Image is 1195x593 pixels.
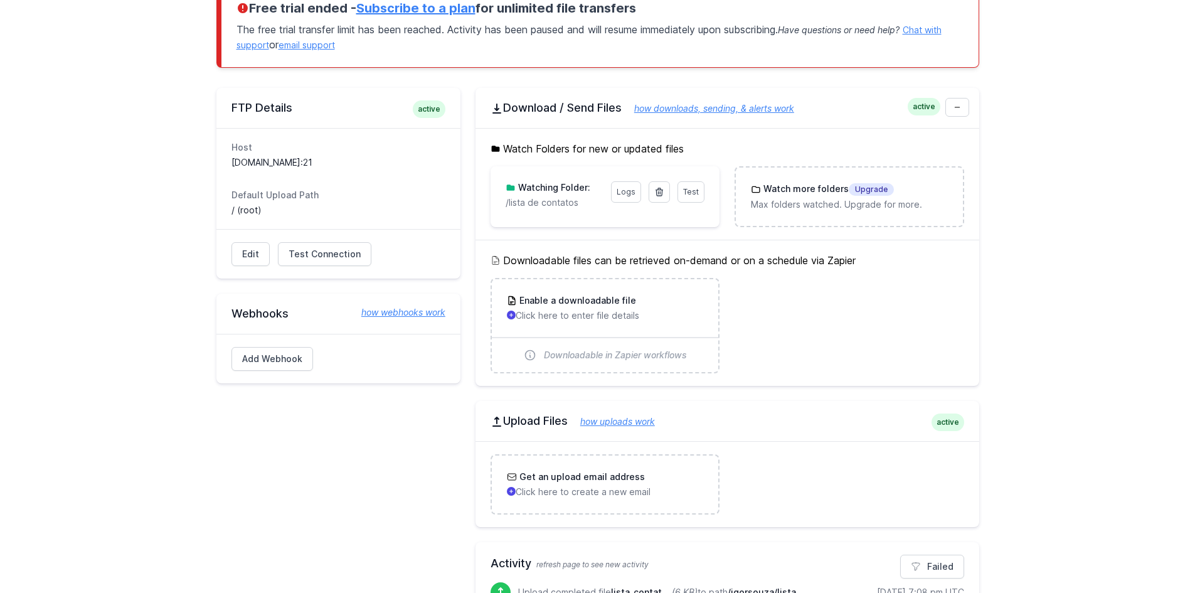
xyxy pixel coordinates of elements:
[231,189,445,201] dt: Default Upload Path
[231,347,313,371] a: Add Webhook
[849,183,894,196] span: Upgrade
[908,98,940,115] span: active
[516,181,590,194] h3: Watching Folder:
[778,24,900,35] span: Have questions or need help?
[231,100,445,115] h2: FTP Details
[279,40,335,50] a: email support
[544,349,687,361] span: Downloadable in Zapier workflows
[507,486,703,498] p: Click here to create a new email
[507,309,703,322] p: Click here to enter file details
[1132,530,1180,578] iframe: Drift Widget Chat Controller
[413,100,445,118] span: active
[622,103,794,114] a: how downloads, sending, & alerts work
[231,156,445,169] dd: [DOMAIN_NAME]:21
[736,168,962,226] a: Watch more foldersUpgrade Max folders watched. Upgrade for more.
[492,279,718,372] a: Enable a downloadable file Click here to enter file details Downloadable in Zapier workflows
[231,141,445,154] dt: Host
[231,306,445,321] h2: Webhooks
[568,416,655,427] a: how uploads work
[517,294,636,307] h3: Enable a downloadable file
[491,253,964,268] h5: Downloadable files can be retrieved on-demand or on a schedule via Zapier
[506,196,603,209] p: /lista de contatos
[289,248,361,260] span: Test Connection
[356,1,475,16] a: Subscribe to a plan
[536,560,649,569] span: refresh page to see new activity
[278,242,371,266] a: Test Connection
[491,555,964,572] h2: Activity
[491,100,964,115] h2: Download / Send Files
[491,414,964,429] h2: Upload Files
[751,198,947,211] p: Max folders watched. Upgrade for more.
[231,204,445,216] dd: / (root)
[932,414,964,431] span: active
[683,187,699,196] span: Test
[349,306,445,319] a: how webhooks work
[761,183,894,196] h3: Watch more folders
[677,181,704,203] a: Test
[231,242,270,266] a: Edit
[611,181,641,203] a: Logs
[492,456,718,513] a: Get an upload email address Click here to create a new email
[236,17,964,52] p: The free trial transfer limit has been reached. Activity has been paused and will resume immediat...
[517,471,645,483] h3: Get an upload email address
[900,555,964,579] a: Failed
[491,141,964,156] h5: Watch Folders for new or updated files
